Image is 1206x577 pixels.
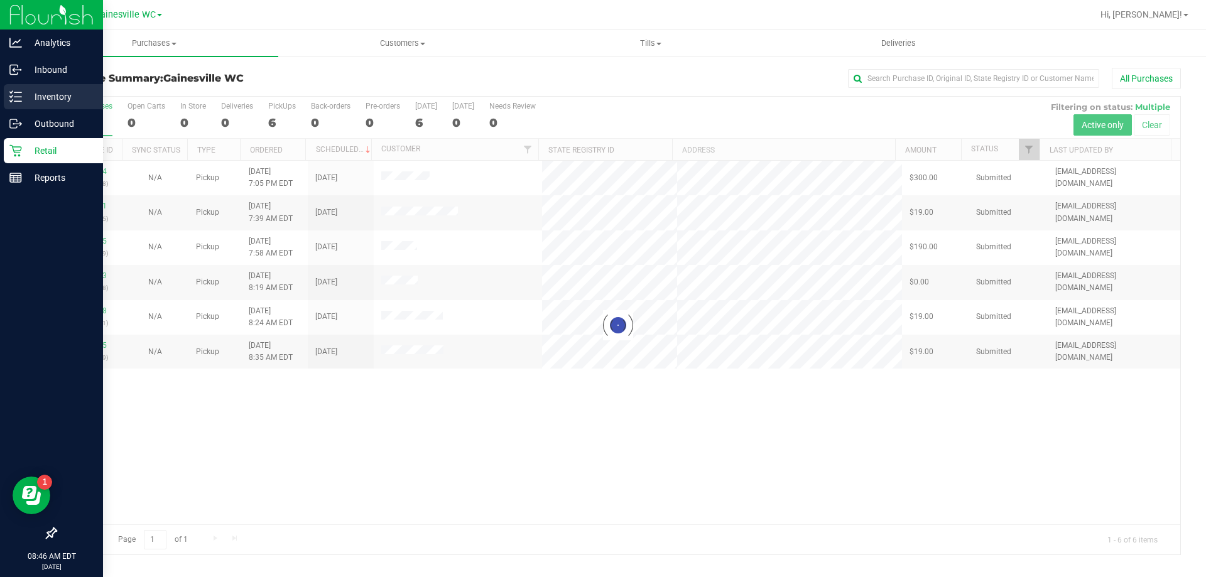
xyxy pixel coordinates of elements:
h3: Purchase Summary: [55,73,430,84]
span: Gainesville WC [163,72,244,84]
inline-svg: Inventory [9,90,22,103]
inline-svg: Reports [9,171,22,184]
input: Search Purchase ID, Original ID, State Registry ID or Customer Name... [848,69,1099,88]
p: Inbound [22,62,97,77]
inline-svg: Inbound [9,63,22,76]
span: Tills [527,38,774,49]
span: Hi, [PERSON_NAME]! [1100,9,1182,19]
span: Customers [279,38,526,49]
p: Reports [22,170,97,185]
inline-svg: Retail [9,144,22,157]
a: Tills [526,30,774,57]
button: All Purchases [1112,68,1181,89]
p: Outbound [22,116,97,131]
p: Retail [22,143,97,158]
inline-svg: Analytics [9,36,22,49]
a: Deliveries [774,30,1023,57]
span: Gainesville WC [94,9,156,20]
inline-svg: Outbound [9,117,22,130]
iframe: Resource center [13,477,50,514]
span: Purchases [30,38,278,49]
p: Analytics [22,35,97,50]
span: Deliveries [864,38,933,49]
a: Customers [278,30,526,57]
p: 08:46 AM EDT [6,551,97,562]
p: [DATE] [6,562,97,571]
iframe: Resource center unread badge [37,475,52,490]
p: Inventory [22,89,97,104]
a: Purchases [30,30,278,57]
